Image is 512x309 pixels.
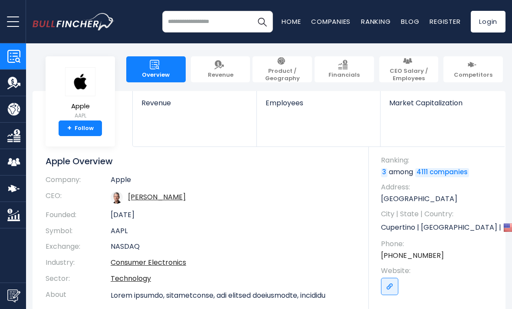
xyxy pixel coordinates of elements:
a: Product / Geography [253,56,312,82]
a: Blog [401,17,419,26]
span: Overview [142,72,170,79]
span: Financials [328,72,360,79]
a: Home [282,17,301,26]
a: Go to link [381,278,398,295]
span: Apple [65,103,95,110]
a: Employees [257,91,381,122]
th: Founded: [46,207,111,223]
a: CEO Salary / Employees [379,56,439,82]
th: Symbol: [46,223,111,239]
a: Competitors [443,56,503,82]
p: [GEOGRAPHIC_DATA] [381,194,497,204]
span: CEO Salary / Employees [384,68,434,82]
span: City | State | Country: [381,209,497,219]
a: Technology [111,273,151,283]
a: +Follow [59,120,102,136]
span: Revenue [208,72,233,79]
a: Market Capitalization [381,91,505,122]
span: Ranking: [381,156,497,165]
span: Phone: [381,239,497,249]
strong: + [67,124,72,132]
button: Search [251,11,273,33]
span: Website: [381,266,497,276]
img: bullfincher logo [33,13,115,30]
th: Industry: [46,255,111,271]
th: CEO: [46,188,111,207]
a: Revenue [133,91,256,122]
img: tim-cook.jpg [111,192,123,204]
a: Revenue [191,56,250,82]
p: among [381,167,497,177]
span: Employees [266,99,372,107]
th: Company: [46,176,111,188]
a: 4111 companies [415,168,469,177]
a: ceo [128,192,186,202]
h1: Apple Overview [46,156,356,167]
span: Address: [381,182,497,192]
span: Revenue [141,99,248,107]
td: AAPL [111,223,356,239]
a: Login [471,11,505,33]
th: Sector: [46,271,111,287]
a: Consumer Electronics [111,257,186,267]
span: Market Capitalization [389,99,496,107]
p: Cupertino | [GEOGRAPHIC_DATA] | US [381,221,497,234]
td: Apple [111,176,356,188]
a: Register [430,17,460,26]
span: Product / Geography [257,68,308,82]
small: AAPL [65,112,95,120]
a: Companies [311,17,351,26]
th: Exchange: [46,239,111,255]
td: [DATE] [111,207,356,223]
a: Overview [126,56,186,82]
a: Go to homepage [33,13,115,30]
a: [PHONE_NUMBER] [381,251,444,260]
a: Financials [315,56,374,82]
span: Competitors [454,72,492,79]
a: Apple AAPL [65,67,96,121]
td: NASDAQ [111,239,356,255]
a: 3 [381,168,387,177]
a: Ranking [361,17,391,26]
